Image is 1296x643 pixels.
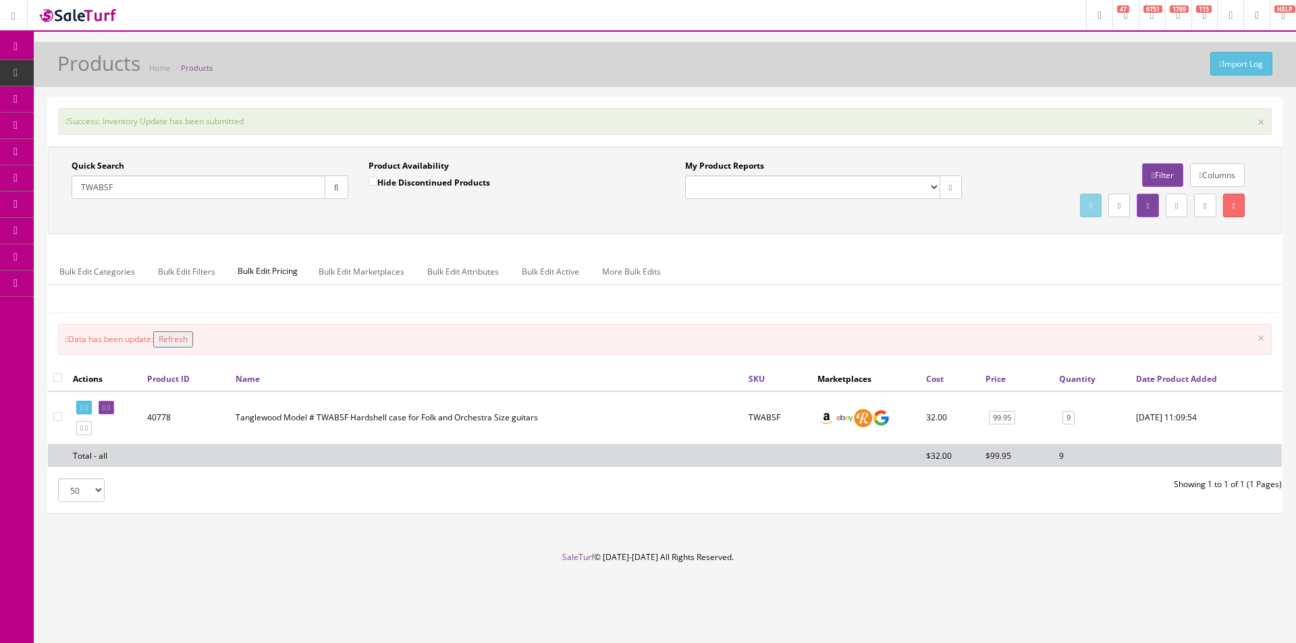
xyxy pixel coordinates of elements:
button: Refresh [153,331,193,347]
div: Data has been update: [58,324,1272,355]
label: My Product Reports [685,160,764,172]
span: 115 [1196,5,1212,13]
button: × [1258,331,1264,343]
a: Filter [1142,163,1183,187]
a: 9 [1062,411,1075,425]
input: Search [72,175,325,199]
a: Bulk Edit Filters [147,258,226,285]
td: $32.00 [921,444,980,467]
a: 99.95 [989,411,1015,425]
a: Date Product Added [1136,373,1217,385]
span: Bulk Edit Pricing [227,258,308,284]
a: Bulk Edit Active [511,258,590,285]
a: Bulk Edit Categories [49,258,146,285]
a: SaleTurf [562,551,594,563]
input: Hide Discontinued Products [369,177,377,186]
td: Total - all [67,444,142,467]
a: Bulk Edit Attributes [416,258,510,285]
a: Columns [1190,163,1245,187]
a: Cost [926,373,944,385]
h1: Products [57,52,140,74]
img: SaleTurf [38,6,119,24]
img: ebay [836,409,854,427]
a: Bulk Edit Marketplaces [308,258,415,285]
a: Home [149,63,170,73]
td: 9 [1054,444,1131,467]
td: $99.95 [980,444,1054,467]
img: amazon [817,409,836,427]
span: HELP [1274,5,1295,13]
label: Hide Discontinued Products [369,175,490,189]
th: Actions [67,366,142,391]
a: Import Log [1210,52,1272,76]
span: 1789 [1170,5,1189,13]
span: 6751 [1143,5,1162,13]
a: Quantity [1059,373,1096,385]
th: Marketplaces [812,366,921,391]
a: SKU [749,373,765,385]
div: Showing 1 to 1 of 1 (1 Pages) [665,478,1292,491]
td: 32.00 [921,391,980,445]
a: Products [181,63,213,73]
a: Name [236,373,260,385]
img: reverb [854,409,872,427]
div: Success: Inventory Update has been submitted [58,108,1272,135]
a: More Bulk Edits [591,258,672,285]
td: 2024-12-23 11:09:54 [1131,391,1282,445]
td: TWABSF [743,391,812,445]
span: 47 [1117,5,1129,13]
a: Product ID [147,373,190,385]
label: Quick Search [72,160,124,172]
img: google_shopping [872,409,890,427]
a: Price [986,373,1006,385]
label: Product Availability [369,160,449,172]
td: 40778 [142,391,230,445]
button: × [1258,115,1264,128]
td: Tanglewood Model # TWABSF Hardshell case for Folk and Orchestra Size guitars [230,391,743,445]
